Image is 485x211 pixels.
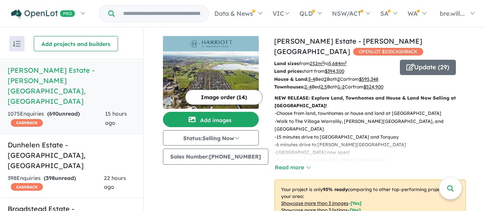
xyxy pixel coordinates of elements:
[11,9,75,19] img: Openlot PRO Logo White
[304,84,312,90] u: 2-4
[13,41,21,47] img: sort.svg
[163,112,259,127] button: Add images
[11,183,43,191] span: CASHBACK
[49,110,59,117] span: 690
[274,37,422,56] a: [PERSON_NAME] Estate - [PERSON_NAME][GEOGRAPHIC_DATA]
[8,140,136,171] h5: Dunhelen Estate - [GEOGRAPHIC_DATA] , [GEOGRAPHIC_DATA]
[329,61,347,66] u: 5,684 m
[337,76,340,82] u: 2
[8,110,105,128] div: 1075 Enquir ies
[322,60,324,64] sup: 2
[275,110,472,117] p: - Choose from land, townhomes or house and land at [GEOGRAPHIC_DATA]
[185,90,263,105] button: Image order (14)
[323,186,348,192] b: 95 % ready
[8,174,104,192] div: 398 Enquir ies
[275,133,472,141] p: - 15 minutes drive to [GEOGRAPHIC_DATA] and Torquay
[324,76,327,82] u: 2
[359,76,378,82] u: $ 595,348
[275,118,472,133] p: - Walk to The Village Warralily, [PERSON_NAME][GEOGRAPHIC_DATA], and [GEOGRAPHIC_DATA]
[163,51,259,109] img: Harriott Estate - Armstrong Creek
[105,110,127,126] span: 15 hours ago
[274,75,394,83] p: Bed Bath Car from
[324,61,347,66] span: to
[274,67,394,75] p: start from
[275,149,472,156] p: - [GEOGRAPHIC_DATA] now open!
[275,94,466,110] p: NEW RELEASE: Explore Land, Townhomes and House & Land Now Selling at [GEOGRAPHIC_DATA]!
[47,110,80,117] strong: ( unread)
[325,68,344,74] u: $ 394,500
[163,130,259,146] button: Status:Selling Now
[34,36,118,51] button: Add projects and builders
[46,175,55,182] span: 398
[163,36,259,109] a: Harriott Estate - Armstrong Creek LogoHarriott Estate - Armstrong Creek
[44,175,76,182] strong: ( unread)
[281,200,349,206] u: Showcase more than 3 images
[104,175,126,191] span: 22 hours ago
[310,61,324,66] u: 252 m
[163,149,268,165] button: Sales Number:[PHONE_NUMBER]
[400,60,456,75] button: Update (29)
[8,65,136,106] h5: [PERSON_NAME] Estate - [PERSON_NAME][GEOGRAPHIC_DATA] , [GEOGRAPHIC_DATA]
[353,48,423,56] span: OPENLOT $ 200 CASHBACK
[116,5,207,22] input: Try estate name, suburb, builder or developer
[274,61,299,66] b: Land sizes
[274,83,394,91] p: Bed Bath Car from
[11,119,43,127] span: CASHBACK
[308,76,315,82] u: 3-4
[350,200,362,206] span: [ Yes ]
[275,163,311,172] button: Read more
[274,68,302,74] b: Land prices
[363,84,383,90] u: $ 524,900
[274,60,394,67] p: from
[275,157,472,164] p: - Every home is located within 200m of green space
[274,84,304,90] b: Townhouses:
[440,10,465,17] span: bre.will...
[345,60,347,64] sup: 2
[321,84,327,90] u: 2.5
[275,141,472,149] p: - 6 minutes drive to [PERSON_NAME][GEOGRAPHIC_DATA]
[274,76,308,82] b: House & Land:
[166,39,256,48] img: Harriott Estate - Armstrong Creek Logo
[338,84,345,90] u: 1-2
